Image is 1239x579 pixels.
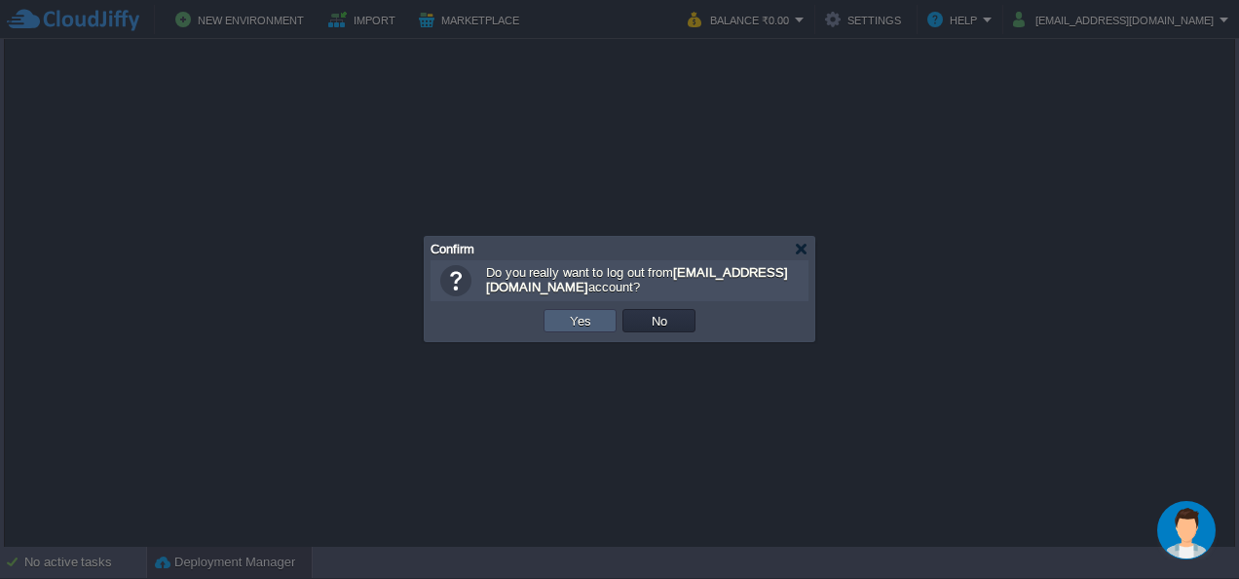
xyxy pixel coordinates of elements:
[486,265,788,294] span: Do you really want to log out from account?
[564,312,597,329] button: Yes
[431,242,474,256] span: Confirm
[486,265,788,294] b: [EMAIL_ADDRESS][DOMAIN_NAME]
[646,312,673,329] button: No
[1157,501,1220,560] iframe: chat widget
